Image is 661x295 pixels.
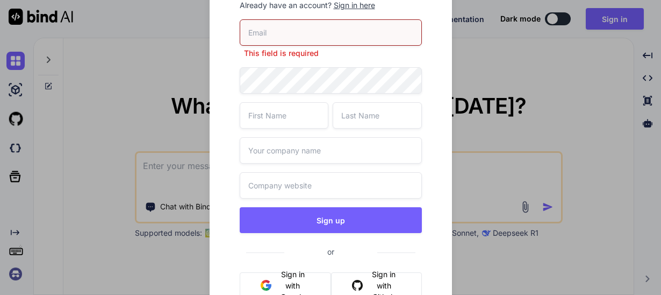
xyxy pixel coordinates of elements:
[240,102,329,129] input: First Name
[240,172,422,199] input: Company website
[261,280,271,291] img: google
[240,207,422,233] button: Sign up
[240,137,422,164] input: Your company name
[333,102,422,129] input: Last Name
[352,280,363,291] img: github
[240,48,422,59] p: This field is required
[284,238,377,265] span: or
[240,19,422,46] input: Email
